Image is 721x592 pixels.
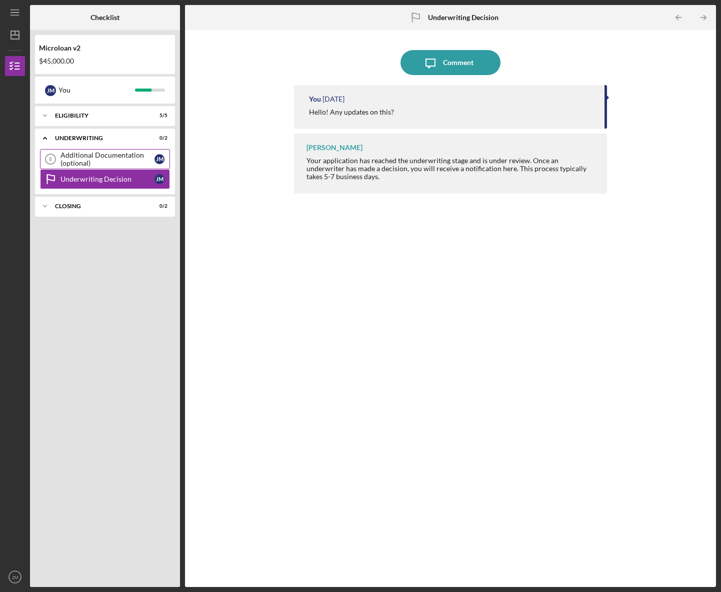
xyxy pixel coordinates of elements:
[306,144,362,152] div: [PERSON_NAME]
[149,203,167,209] div: 0 / 2
[149,135,167,141] div: 0 / 2
[55,203,142,209] div: Closing
[55,113,142,119] div: Eligibility
[39,44,171,52] div: Microloan v2
[49,156,52,162] tspan: 6
[149,113,167,119] div: 5 / 5
[400,50,500,75] button: Comment
[306,157,596,181] div: Your application has reached the underwriting stage and is under review. Once an underwriter has ...
[45,85,56,96] div: J M
[90,14,119,22] b: Checklist
[443,50,473,75] div: Comment
[12,574,18,580] text: JM
[428,14,498,22] b: Underwriting Decision
[322,95,344,103] time: 2025-09-17 19:38
[60,151,154,167] div: Additional Documentation (optional)
[309,108,394,116] div: Hello! Any updates on this?
[60,175,154,183] div: Underwriting Decision
[154,174,164,184] div: J M
[39,57,171,65] div: $45,000.00
[40,149,170,169] a: 6Additional Documentation (optional)JM
[40,169,170,189] a: Underwriting DecisionJM
[55,135,142,141] div: Underwriting
[58,82,135,99] div: You
[154,154,164,164] div: J M
[5,567,25,587] button: JM
[309,95,321,103] div: You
